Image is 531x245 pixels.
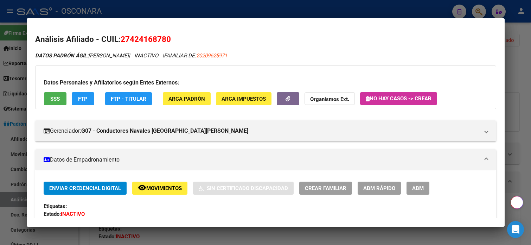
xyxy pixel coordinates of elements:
[35,120,496,142] mat-expansion-panel-header: Gerenciador:G07 - Conductores Navales [GEOGRAPHIC_DATA][PERSON_NAME]
[35,52,227,59] i: | INACTIVO |
[111,96,146,102] span: FTP - Titular
[35,149,496,170] mat-expansion-panel-header: Datos de Empadronamiento
[305,92,355,105] button: Organismos Ext.
[507,221,524,238] div: Open Intercom Messenger
[360,92,437,105] button: No hay casos -> Crear
[44,92,66,105] button: SSS
[35,52,129,59] span: [PERSON_NAME]
[78,96,88,102] span: FTP
[72,92,94,105] button: FTP
[44,182,127,195] button: Enviar Credencial Digital
[50,96,60,102] span: SSS
[44,127,479,135] mat-panel-title: Gerenciador:
[49,185,121,191] span: Enviar Credencial Digital
[168,96,205,102] span: ARCA Padrón
[222,96,266,102] span: ARCA Impuestos
[44,78,487,87] h3: Datos Personales y Afiliatorios según Entes Externos:
[164,52,227,59] span: FAMILIAR DE:
[81,127,248,135] strong: G07 - Conductores Navales [GEOGRAPHIC_DATA][PERSON_NAME]
[44,203,67,209] strong: Etiquetas:
[44,211,61,217] strong: Estado:
[299,182,352,195] button: Crear Familiar
[163,92,211,105] button: ARCA Padrón
[310,96,349,102] strong: Organismos Ext.
[44,156,479,164] mat-panel-title: Datos de Empadronamiento
[35,33,496,45] h2: Análisis Afiliado - CUIL:
[121,34,171,44] span: 27424168780
[138,183,146,192] mat-icon: remove_red_eye
[366,95,431,102] span: No hay casos -> Crear
[305,185,346,191] span: Crear Familiar
[407,182,429,195] button: ABM
[132,182,187,195] button: Movimientos
[105,92,152,105] button: FTP - Titular
[193,182,294,195] button: Sin Certificado Discapacidad
[412,185,424,191] span: ABM
[207,185,288,191] span: Sin Certificado Discapacidad
[363,185,395,191] span: ABM Rápido
[61,211,85,217] strong: INACTIVO
[146,185,182,191] span: Movimientos
[35,52,88,59] strong: DATOS PADRÓN ÁGIL:
[216,92,271,105] button: ARCA Impuestos
[196,52,227,59] span: 20209625971
[358,182,401,195] button: ABM Rápido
